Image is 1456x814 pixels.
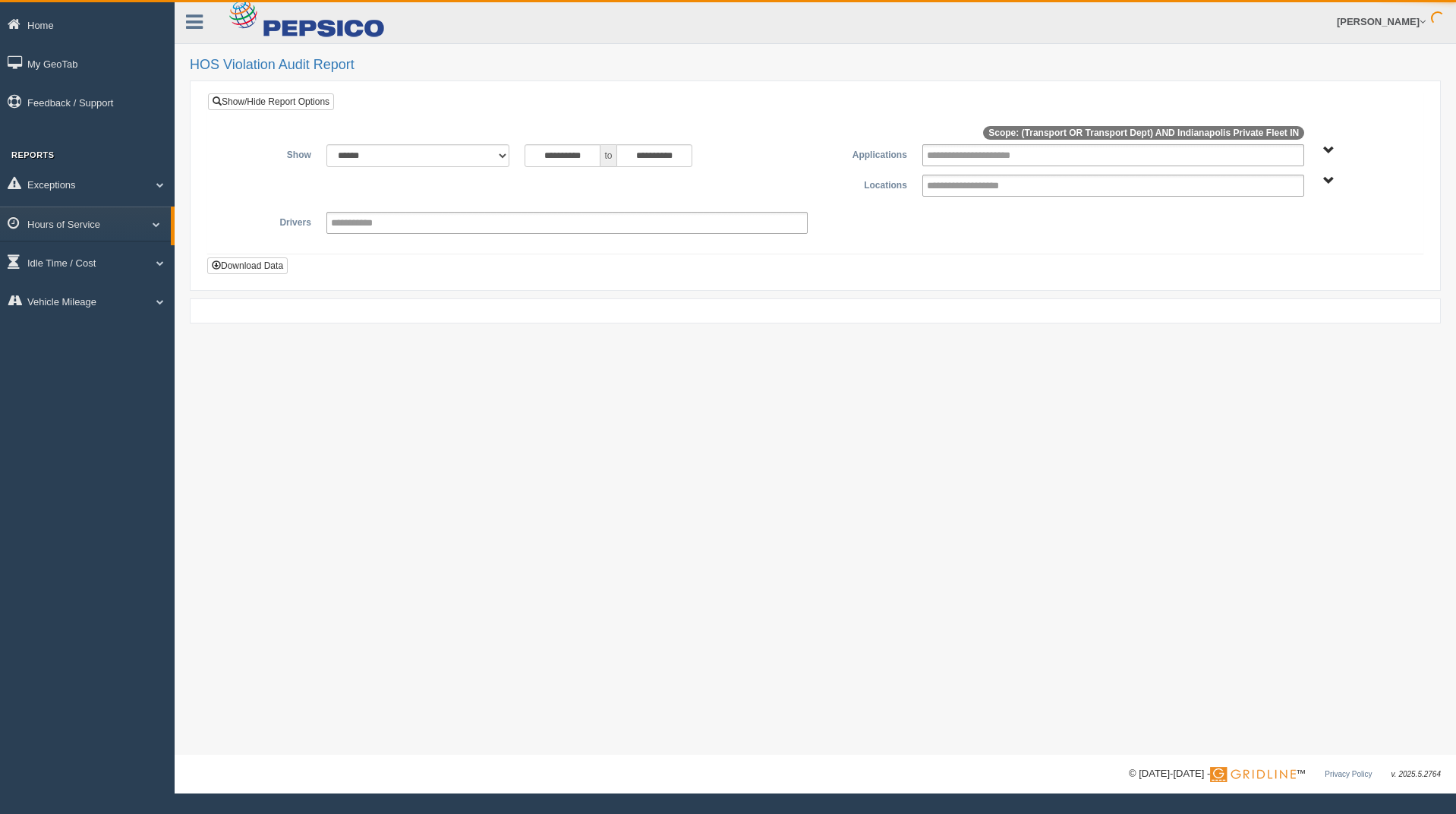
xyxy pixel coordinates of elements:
[1325,770,1372,778] a: Privacy Policy
[1129,766,1441,782] div: © [DATE]-[DATE] - ™
[190,58,1441,73] h2: HOS Violation Audit Report
[208,93,334,110] a: Show/Hide Report Options
[219,212,319,230] label: Drivers
[600,144,616,167] span: to
[219,144,319,162] label: Show
[815,175,915,193] label: Locations
[815,144,915,162] label: Applications
[983,126,1304,140] span: Scope: (Transport OR Transport Dept) AND Indianapolis Private Fleet IN
[207,257,288,274] button: Download Data
[1391,770,1441,778] span: v. 2025.5.2764
[1210,767,1296,782] img: Gridline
